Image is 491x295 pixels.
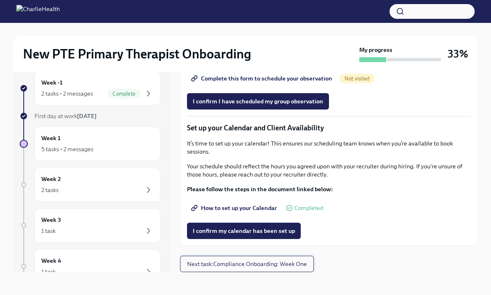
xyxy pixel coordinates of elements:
[41,145,93,153] div: 5 tasks • 2 messages
[41,134,61,143] h6: Week 1
[41,78,63,87] h6: Week -1
[187,93,329,110] button: I confirm I have scheduled my group observation
[294,205,323,211] span: Completed
[23,46,251,62] h2: New PTE Primary Therapist Onboarding
[193,227,295,235] span: I confirm my calendar has been set up
[20,249,160,284] a: Week 41 task
[193,74,332,83] span: Complete this form to schedule your observation
[41,215,61,224] h6: Week 3
[187,70,338,87] a: Complete this form to schedule your observation
[187,162,471,179] p: Your schedule should reflect the hours you agreed upon with your recruiter during hiring. If you'...
[187,123,471,133] p: Set up your Calendar and Client Availability
[41,89,93,98] div: 2 tasks • 2 messages
[448,47,468,61] h3: 33%
[20,71,160,105] a: Week -12 tasks • 2 messagesComplete
[193,97,323,105] span: I confirm I have scheduled my group observation
[187,260,307,268] span: Next task : Compliance Onboarding: Week One
[187,223,301,239] button: I confirm my calendar has been set up
[340,76,374,82] span: Not visited
[41,268,56,276] div: 1 task
[41,227,56,235] div: 1 task
[180,256,314,272] button: Next task:Compliance Onboarding: Week One
[20,112,160,120] a: First day at work[DATE]
[359,46,392,54] strong: My progress
[108,91,140,97] span: Complete
[193,204,277,212] span: How to set up your Calendar
[34,112,97,120] span: First day at work
[41,186,59,194] div: 2 tasks
[187,200,283,216] a: How to set up your Calendar
[20,208,160,243] a: Week 31 task
[41,174,61,183] h6: Week 2
[41,256,61,265] h6: Week 4
[20,168,160,202] a: Week 22 tasks
[187,185,333,193] strong: Please follow the steps in the document linked below:
[187,139,471,156] p: It’s time to set up your calendar! This ensures our scheduling team knows when you’re available t...
[20,127,160,161] a: Week 15 tasks • 2 messages
[16,5,60,18] img: CharlieHealth
[77,112,97,120] strong: [DATE]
